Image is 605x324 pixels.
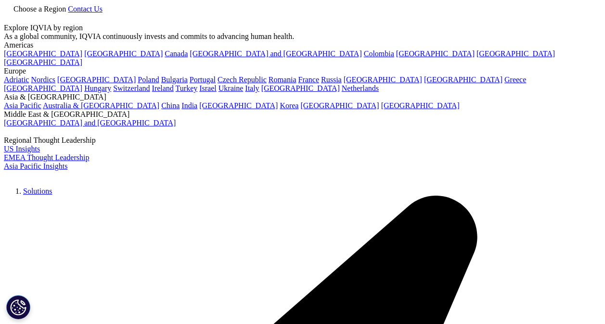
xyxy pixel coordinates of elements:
a: [GEOGRAPHIC_DATA] [4,50,82,58]
a: Colombia [364,50,394,58]
div: Explore IQVIA by region [4,24,601,32]
a: [GEOGRAPHIC_DATA] [300,101,379,110]
a: Korea [280,101,298,110]
a: France [298,75,320,84]
a: [GEOGRAPHIC_DATA] [476,50,555,58]
a: [GEOGRAPHIC_DATA] [199,101,278,110]
a: Hungary [84,84,111,92]
a: India [181,101,197,110]
a: Solutions [23,187,52,195]
div: Americas [4,41,601,50]
div: Middle East & [GEOGRAPHIC_DATA] [4,110,601,119]
a: Nordics [31,75,55,84]
a: [GEOGRAPHIC_DATA] [84,50,163,58]
a: Netherlands [342,84,379,92]
div: Regional Thought Leadership [4,136,601,145]
a: [GEOGRAPHIC_DATA] and [GEOGRAPHIC_DATA] [4,119,176,127]
a: [GEOGRAPHIC_DATA] [344,75,422,84]
a: Romania [269,75,296,84]
span: Choose a Region [13,5,66,13]
a: Ukraine [219,84,244,92]
a: [GEOGRAPHIC_DATA] [381,101,460,110]
div: As a global community, IQVIA continuously invests and commits to advancing human health. [4,32,601,41]
a: Czech Republic [218,75,267,84]
a: Asia Pacific [4,101,41,110]
a: Asia Pacific Insights [4,162,67,170]
a: Portugal [190,75,216,84]
a: Adriatic [4,75,29,84]
a: Turkey [176,84,198,92]
a: Contact Us [68,5,103,13]
a: [GEOGRAPHIC_DATA] [396,50,475,58]
div: Europe [4,67,601,75]
a: [GEOGRAPHIC_DATA] [4,58,82,66]
a: Italy [245,84,259,92]
a: China [161,101,180,110]
a: Israel [199,84,217,92]
a: [GEOGRAPHIC_DATA] [424,75,502,84]
a: Bulgaria [161,75,188,84]
a: [GEOGRAPHIC_DATA] [261,84,340,92]
a: Australia & [GEOGRAPHIC_DATA] [43,101,159,110]
a: Russia [321,75,342,84]
button: Cookies Settings [6,295,30,319]
a: [GEOGRAPHIC_DATA] [4,84,82,92]
a: US Insights [4,145,40,153]
a: Switzerland [113,84,150,92]
div: Asia & [GEOGRAPHIC_DATA] [4,93,601,101]
a: Greece [504,75,526,84]
a: [GEOGRAPHIC_DATA] [57,75,136,84]
a: Poland [138,75,159,84]
a: Ireland [152,84,174,92]
a: EMEA Thought Leadership [4,153,89,162]
a: Canada [165,50,188,58]
a: [GEOGRAPHIC_DATA] and [GEOGRAPHIC_DATA] [190,50,361,58]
